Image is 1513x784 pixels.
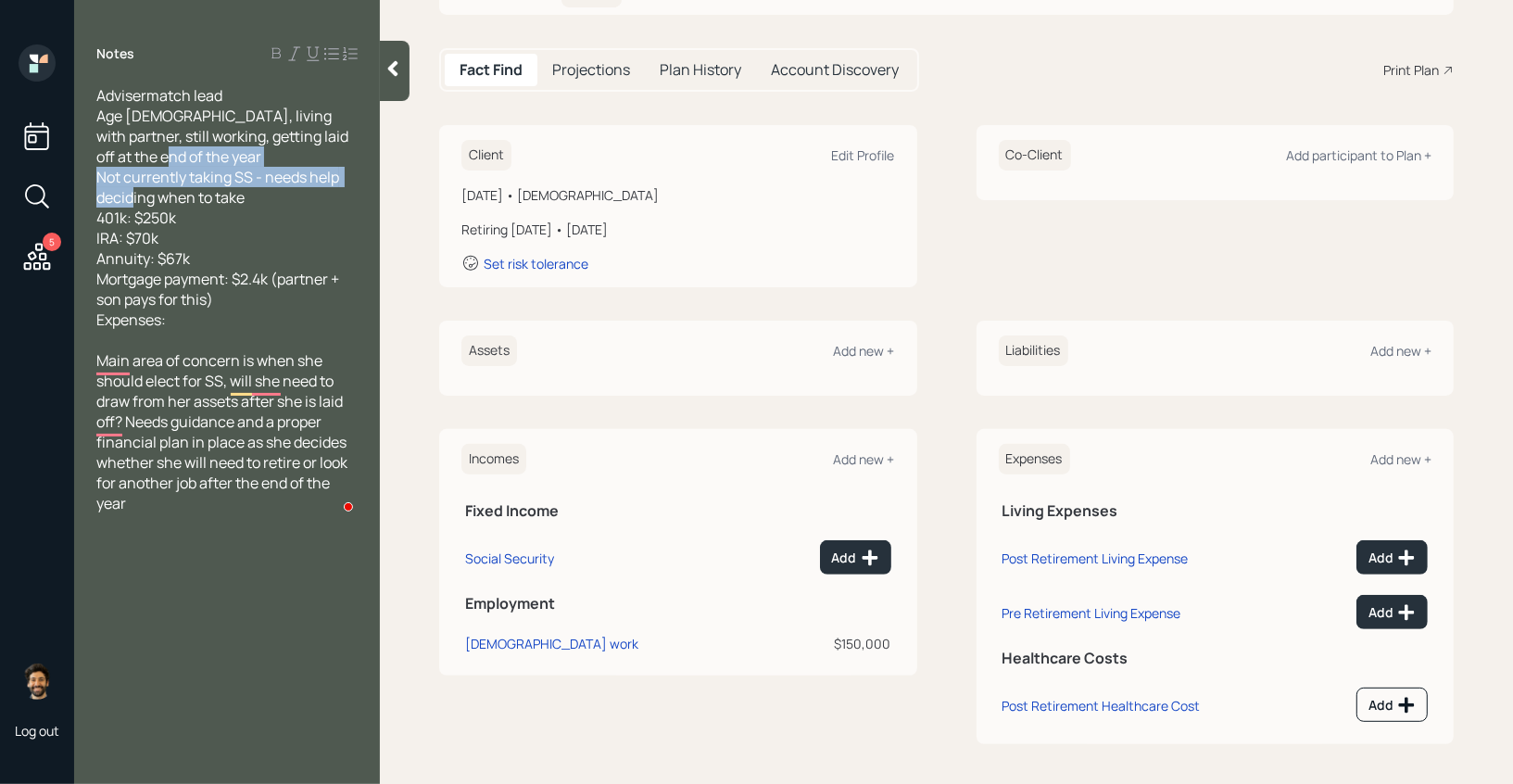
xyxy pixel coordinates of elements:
div: Add new + [1370,450,1431,468]
div: Add [1368,696,1416,714]
h6: Co-Client [999,140,1071,171]
div: Set risk tolerance [484,255,588,272]
div: Print Plan [1383,60,1439,80]
img: eric-schwartz-headshot.png [19,663,56,700]
div: Add [1368,549,1416,567]
button: Add [1356,540,1428,575]
div: Add new + [1370,342,1431,360]
h6: Assets [461,335,517,366]
h5: Employment [465,595,891,613]
div: $150,000 [767,634,891,653]
span: Main area of concern is when she should elect for SS, will she need to draw from her assets after... [96,350,350,513]
h6: Expenses [999,444,1070,474]
button: Add [1356,595,1428,629]
h5: Account Discovery [771,61,899,79]
h6: Liabilities [999,335,1068,366]
h5: Healthcare Costs [1002,650,1429,667]
h5: Fixed Income [465,502,891,520]
div: Add new + [834,342,895,360]
h6: Client [461,140,511,171]
div: 5 [43,233,61,251]
div: [DATE] • [DEMOGRAPHIC_DATA] [461,185,895,205]
div: Edit Profile [832,146,895,164]
button: Add [820,540,891,575]
div: Post Retirement Healthcare Cost [1002,697,1201,714]
div: [DEMOGRAPHIC_DATA] work [465,635,638,652]
div: Add [1368,603,1416,622]
div: Post Retirement Living Expense [1002,550,1189,567]
label: Notes [96,44,134,63]
h5: Projections [552,61,630,79]
div: Add [832,549,879,567]
h5: Plan History [660,61,741,79]
button: Add [1356,688,1428,722]
div: Pre Retirement Living Expense [1002,604,1181,622]
h5: Living Expenses [1002,502,1429,520]
span: Advisermatch lead Age [DEMOGRAPHIC_DATA], living with partner, still working, getting laid off at... [96,85,351,330]
div: Add participant to Plan + [1286,146,1431,164]
div: Add new + [834,450,895,468]
h6: Incomes [461,444,526,474]
div: Log out [15,722,59,740]
div: To enrich screen reader interactions, please activate Accessibility in Grammarly extension settings [96,85,358,513]
h5: Fact Find [460,61,523,79]
div: Retiring [DATE] • [DATE] [461,220,895,239]
div: Social Security [465,550,554,567]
